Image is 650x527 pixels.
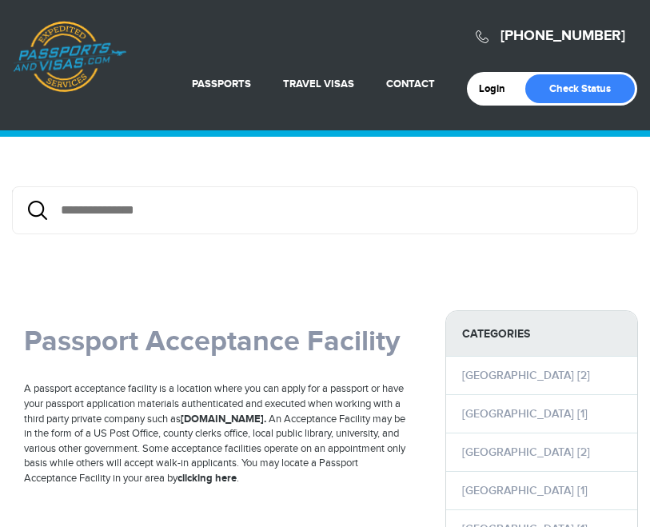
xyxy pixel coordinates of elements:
[181,413,266,425] a: [DOMAIN_NAME].
[13,21,126,93] a: Passports & [DOMAIN_NAME]
[462,445,590,459] a: [GEOGRAPHIC_DATA] [2]
[479,82,516,95] a: Login
[446,311,637,357] strong: Categories
[192,78,251,90] a: Passports
[500,27,625,45] a: [PHONE_NUMBER]
[24,326,409,358] h1: Passport Acceptance Facility
[386,78,435,90] a: Contact
[462,407,588,421] a: [GEOGRAPHIC_DATA] [1]
[462,484,588,497] a: [GEOGRAPHIC_DATA] [1]
[24,381,409,485] p: A passport acceptance facility is a location where you can apply for a passport or have your pass...
[462,369,590,382] a: [GEOGRAPHIC_DATA] [2]
[12,186,638,234] div: {/exp:low_search:form}
[177,472,237,485] a: clicking here
[283,78,354,90] a: Travel Visas
[525,74,635,103] a: Check Status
